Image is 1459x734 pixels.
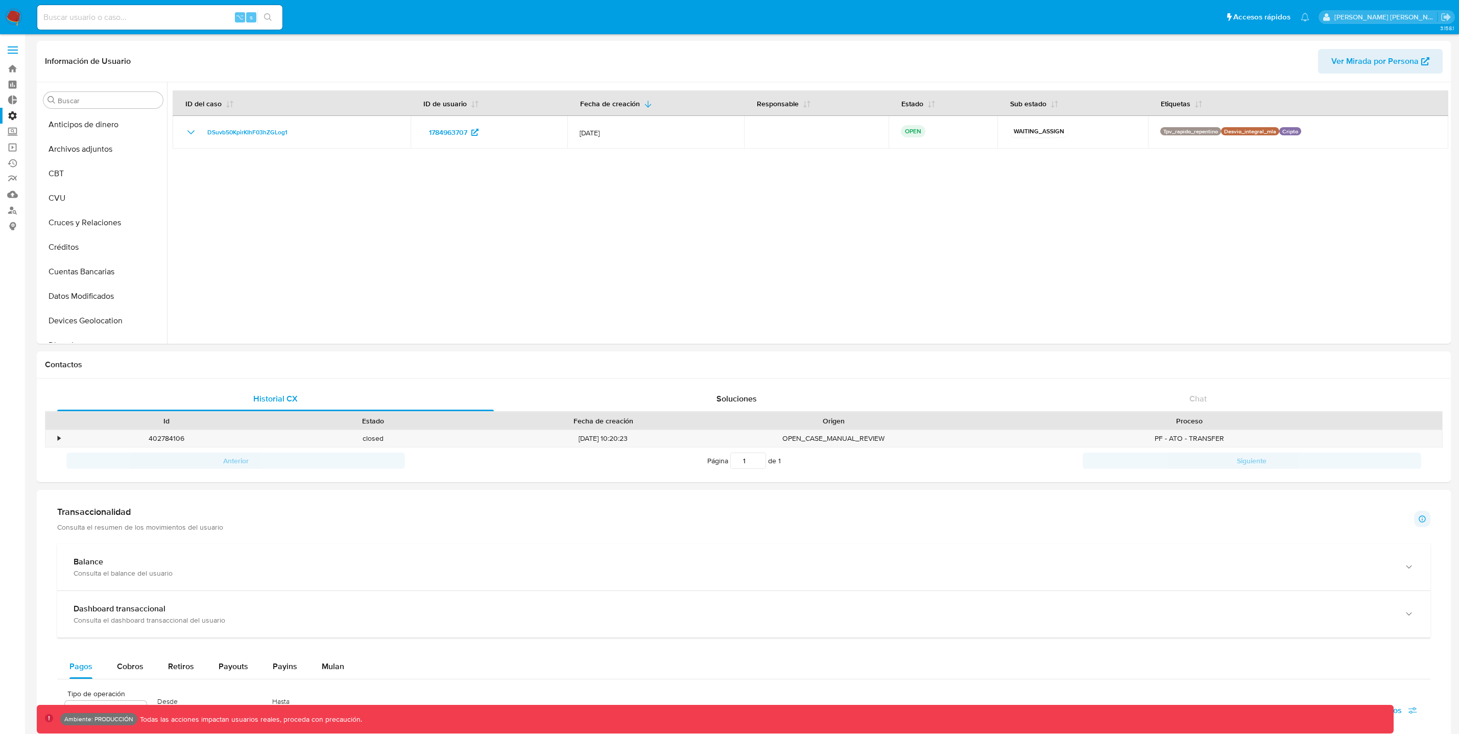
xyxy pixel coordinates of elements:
[39,259,167,284] button: Cuentas Bancarias
[476,430,730,447] div: [DATE] 10:20:23
[250,12,253,22] span: s
[730,430,937,447] div: OPEN_CASE_MANUAL_REVIEW
[253,393,298,405] span: Historial CX
[737,416,929,426] div: Origen
[39,235,167,259] button: Créditos
[944,416,1435,426] div: Proceso
[1083,453,1421,469] button: Siguiente
[37,11,282,24] input: Buscar usuario o caso...
[1334,12,1438,22] p: leidy.martinez@mercadolibre.com.co
[716,393,757,405] span: Soluciones
[483,416,723,426] div: Fecha de creación
[137,715,362,724] p: Todas las acciones impactan usuarios reales, proceda con precaución.
[707,453,781,469] span: Página de
[1301,13,1309,21] a: Notificaciones
[39,137,167,161] button: Archivos adjuntos
[39,309,167,333] button: Devices Geolocation
[236,12,244,22] span: ⌥
[39,333,167,358] button: Direcciones
[39,284,167,309] button: Datos Modificados
[66,453,405,469] button: Anterior
[47,96,56,104] button: Buscar
[937,430,1442,447] div: PF - ATO - TRANSFER
[1233,12,1290,22] span: Accesos rápidos
[39,161,167,186] button: CBT
[1441,12,1451,22] a: Salir
[39,112,167,137] button: Anticipos de dinero
[45,56,131,66] h1: Información de Usuario
[58,96,159,105] input: Buscar
[270,430,476,447] div: closed
[64,717,133,721] p: Ambiente: PRODUCCIÓN
[39,210,167,235] button: Cruces y Relaciones
[58,434,60,443] div: •
[277,416,469,426] div: Estado
[778,456,781,466] span: 1
[257,10,278,25] button: search-icon
[1189,393,1207,405] span: Chat
[1331,49,1419,74] span: Ver Mirada por Persona
[1318,49,1443,74] button: Ver Mirada por Persona
[63,430,270,447] div: 402784106
[70,416,262,426] div: Id
[45,360,1443,370] h1: Contactos
[39,186,167,210] button: CVU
